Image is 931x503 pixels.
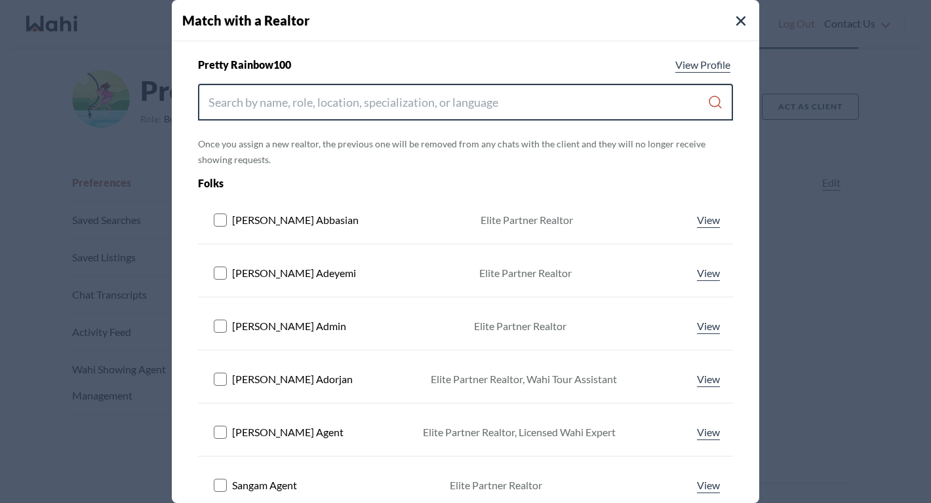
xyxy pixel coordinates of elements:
p: Once you assign a new realtor, the previous one will be removed from any chats with the client an... [198,136,733,168]
div: Elite Partner Realtor [479,265,572,281]
span: [PERSON_NAME] Agent [232,424,344,440]
div: Elite Partner Realtor [481,212,573,228]
div: Elite Partner Realtor [450,477,542,493]
span: [PERSON_NAME] Admin [232,318,346,334]
div: Folks [198,176,626,191]
h4: Match with a Realtor [182,10,759,30]
div: Elite Partner Realtor [474,318,566,334]
div: Elite Partner Realtor, Licensed Wahi Expert [423,424,616,440]
a: View profile [673,57,733,73]
a: View profile [694,371,723,387]
div: Elite Partner Realtor, Wahi Tour Assistant [431,371,617,387]
a: View profile [694,212,723,228]
input: Search input [208,90,707,114]
a: View profile [694,424,723,440]
span: Pretty Rainbow100 [198,57,291,73]
a: View profile [694,318,723,334]
span: [PERSON_NAME] Abbasian [232,212,359,228]
a: View profile [694,265,723,281]
button: Close Modal [733,13,749,29]
span: [PERSON_NAME] Adeyemi [232,265,356,281]
a: View profile [694,477,723,493]
span: Sangam Agent [232,477,297,493]
span: [PERSON_NAME] Adorjan [232,371,353,387]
